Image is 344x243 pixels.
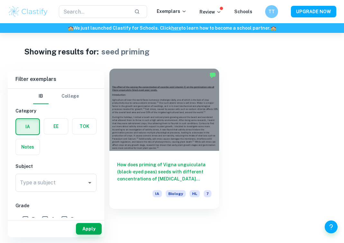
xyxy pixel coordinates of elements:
button: Help and Feedback [325,220,338,233]
p: Review [200,8,221,15]
img: Marked [209,72,216,78]
button: College [61,89,79,104]
h1: Showing results for: [24,46,99,57]
button: IB [33,89,49,104]
button: TOK [72,119,96,134]
h6: Subject [15,163,97,170]
h6: Grade [15,202,97,209]
span: IA [153,190,162,197]
a: Schools [234,9,252,14]
button: EE [44,119,68,134]
div: Filter type choice [33,89,79,104]
span: 7 [204,190,211,197]
h6: We just launched Clastify for Schools. Click to learn how to become a school partner. [1,24,343,32]
a: How does priming of Vigna unguiculata (black-eyed peas) seeds with different concentrations of [M... [109,70,219,210]
p: Exemplars [157,8,187,15]
h6: TT [268,8,275,15]
span: 6 [51,216,54,223]
img: Clastify logo [8,5,49,18]
span: Biology [166,190,186,197]
h6: Category [15,107,97,114]
button: Apply [76,223,102,235]
button: Open [85,178,94,187]
button: IA [16,119,39,134]
a: here [171,25,181,31]
span: 🏫 [271,25,276,31]
span: 5 [71,216,74,223]
span: 🏫 [68,25,73,31]
h1: seed priming [101,46,150,57]
input: Search... [59,5,129,18]
button: TT [265,5,278,18]
button: Notes [16,139,40,155]
h6: Filter exemplars [8,70,104,88]
button: UPGRADE NOW [291,6,336,17]
span: HL [190,190,200,197]
h6: How does priming of Vigna unguiculata (black-eyed peas) seeds with different concentrations of [M... [117,161,211,182]
span: 7 [32,216,35,223]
